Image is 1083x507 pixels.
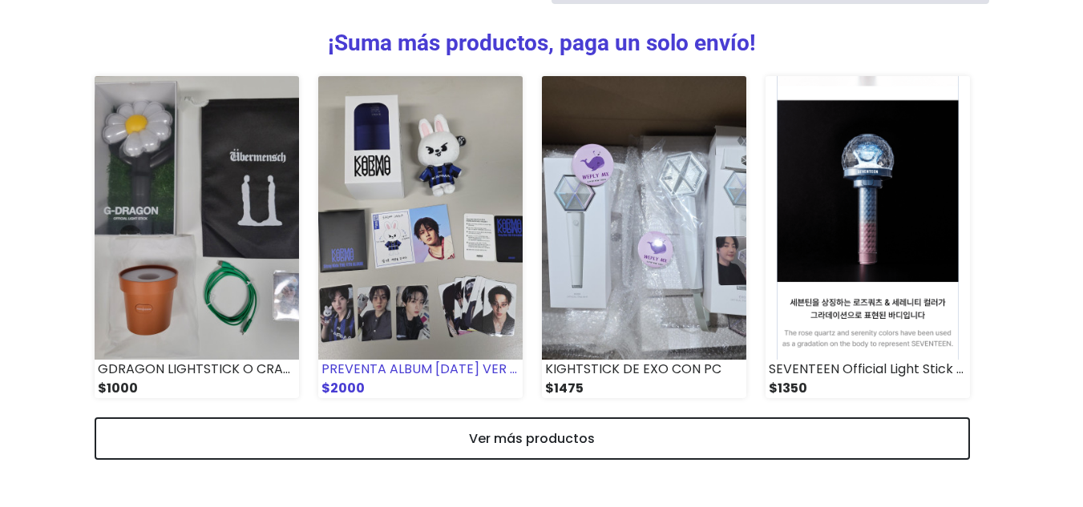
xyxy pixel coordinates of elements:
a: KIGHTSTICK DE EXO CON PC $1475 [542,76,746,398]
div: $1000 [95,379,299,398]
div: GDRAGON LIGHTSTICK O CRADLE [95,360,299,379]
div: PREVENTA ALBUM [DATE] VER SKZOO [318,360,523,379]
div: $1475 [542,379,746,398]
a: GDRAGON LIGHTSTICK O CRADLE $1000 [95,76,299,398]
div: KIGHTSTICK DE EXO CON PC [542,360,746,379]
img: GDRAGON LIGHTSTICK O CRADLE [95,76,299,360]
a: SEVENTEEN Official Light Stick VER.3 10th Anniv. $1350 [766,76,970,398]
a: Ver más productos [95,417,970,460]
div: SEVENTEEN Official Light Stick VER.3 10th Anniv. [766,360,970,379]
img: SEVENTEEN Official Light Stick VER.3 10th Anniv. [766,76,970,360]
a: PREVENTA ALBUM [DATE] VER SKZOO $2000 [318,76,523,398]
div: $2000 [318,379,523,398]
img: KIGHTSTICK DE EXO CON PC [542,76,746,360]
h3: ¡Suma más productos, paga un solo envío! [95,30,989,57]
div: $1350 [766,379,970,398]
img: PREVENTA ALBUM KARMA VER SKZOO [318,76,523,360]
